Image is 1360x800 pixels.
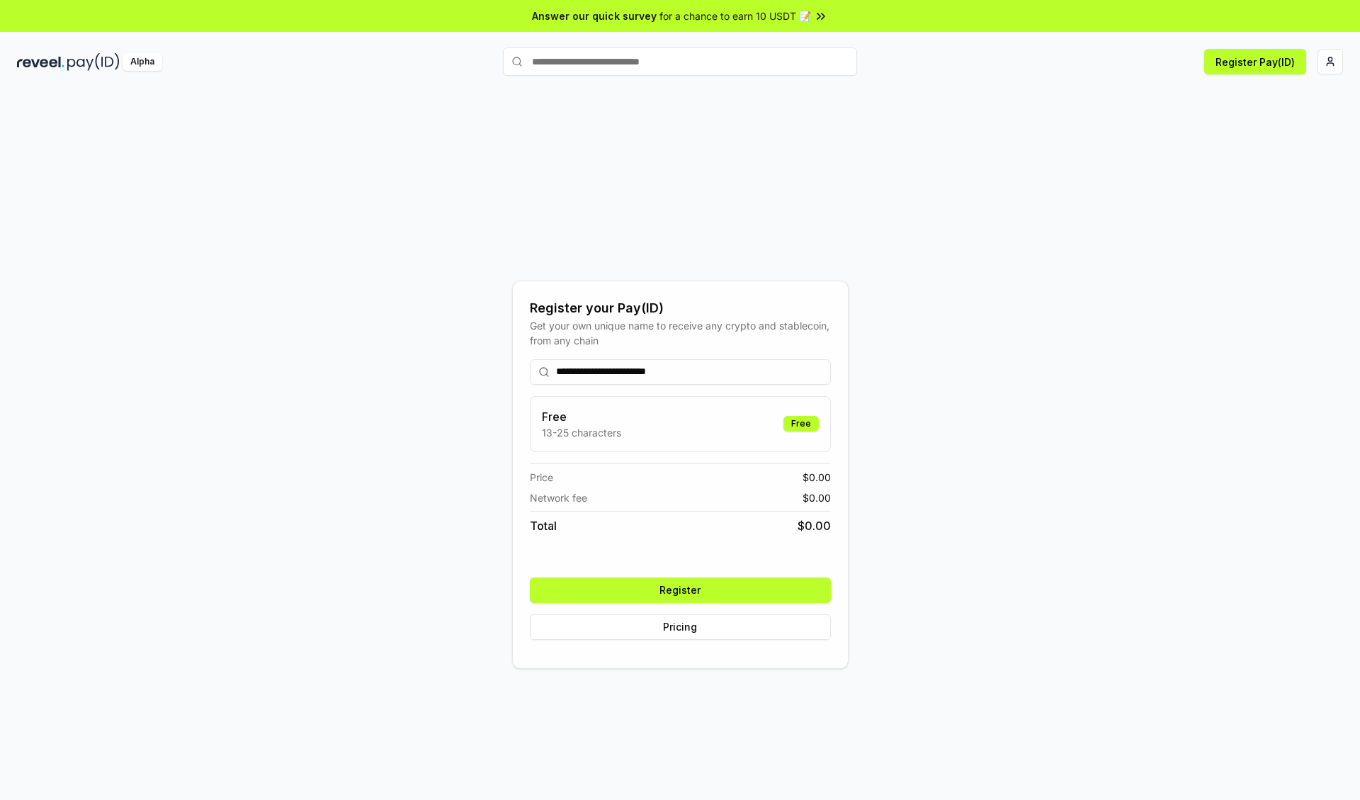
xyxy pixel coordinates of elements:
[542,425,621,440] p: 13-25 characters
[17,53,64,71] img: reveel_dark
[1204,49,1306,74] button: Register Pay(ID)
[783,416,819,432] div: Free
[798,517,831,534] span: $ 0.00
[530,470,553,485] span: Price
[67,53,120,71] img: pay_id
[530,578,831,603] button: Register
[803,490,831,505] span: $ 0.00
[803,470,831,485] span: $ 0.00
[659,9,811,23] span: for a chance to earn 10 USDT 📝
[542,408,621,425] h3: Free
[530,298,831,318] div: Register your Pay(ID)
[532,9,657,23] span: Answer our quick survey
[530,517,557,534] span: Total
[530,490,587,505] span: Network fee
[530,318,831,348] div: Get your own unique name to receive any crypto and stablecoin, from any chain
[530,614,831,640] button: Pricing
[123,53,162,71] div: Alpha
